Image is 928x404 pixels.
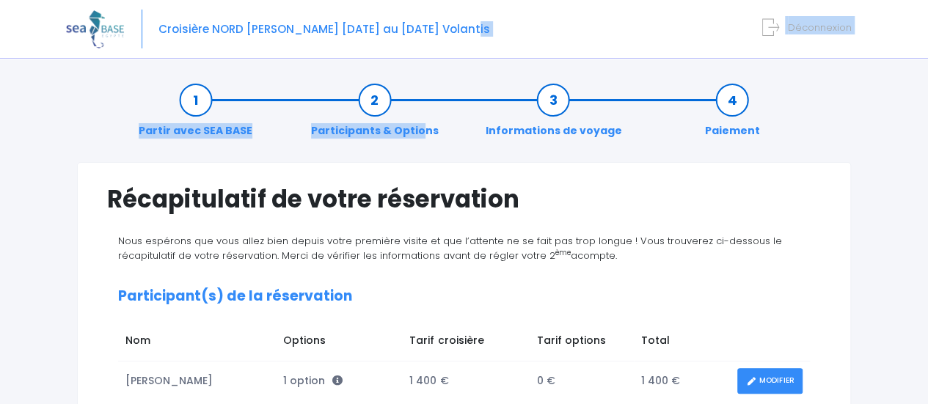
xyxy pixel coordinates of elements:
[283,373,343,388] span: 1 option
[634,326,730,361] td: Total
[118,234,782,262] span: Nous espérons que vous allez bien depuis votre première visite et que l’attente ne se fait pas tr...
[304,92,446,139] a: Participants & Options
[634,361,730,401] td: 1 400 €
[403,361,530,401] td: 1 400 €
[478,92,629,139] a: Informations de voyage
[158,21,490,37] span: Croisière NORD [PERSON_NAME] [DATE] au [DATE] Volantis
[530,326,634,361] td: Tarif options
[118,361,276,401] td: [PERSON_NAME]
[555,248,571,257] sup: ème
[737,368,803,394] a: MODIFIER
[788,21,852,34] span: Déconnexion
[698,92,767,139] a: Paiement
[530,361,634,401] td: 0 €
[131,92,260,139] a: Partir avec SEA BASE
[118,288,810,305] h2: Participant(s) de la réservation
[107,185,821,213] h1: Récapitulatif de votre réservation
[118,326,276,361] td: Nom
[403,326,530,361] td: Tarif croisière
[276,326,402,361] td: Options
